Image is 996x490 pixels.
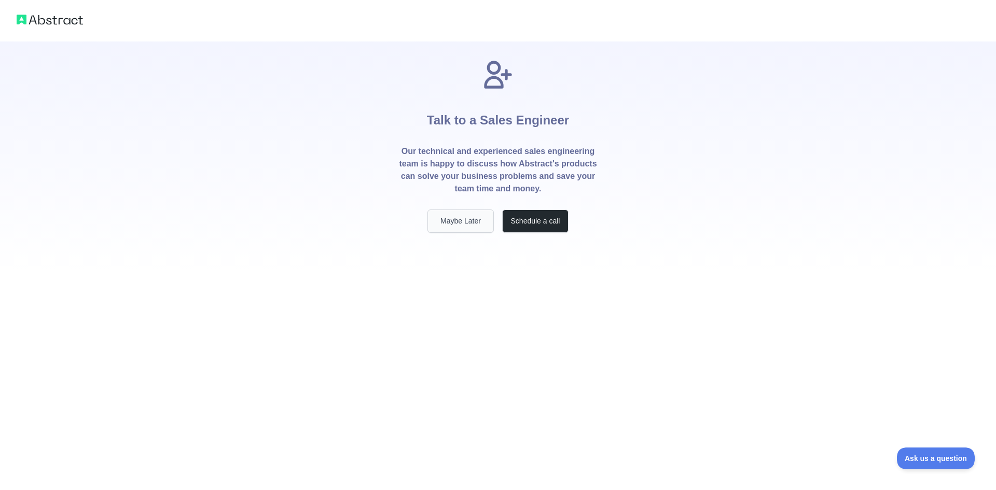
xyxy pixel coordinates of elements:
[427,91,569,145] h1: Talk to a Sales Engineer
[427,209,494,233] button: Maybe Later
[17,12,83,27] img: Abstract logo
[502,209,569,233] button: Schedule a call
[897,447,975,469] iframe: Toggle Customer Support
[398,145,598,195] p: Our technical and experienced sales engineering team is happy to discuss how Abstract's products ...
